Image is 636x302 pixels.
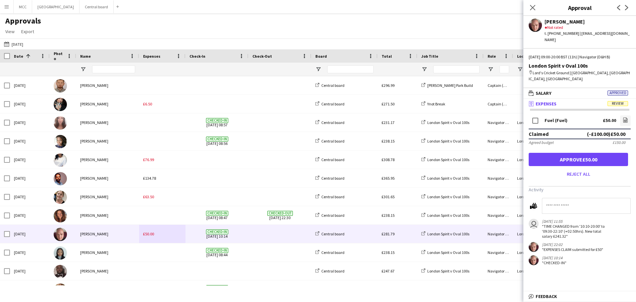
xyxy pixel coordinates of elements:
[484,225,513,243] div: Navigator (D&H B)
[382,213,395,218] span: £238.15
[529,187,631,193] h3: Activity
[321,120,344,125] span: Central board
[427,213,469,218] span: London Spirit v Oval 100s
[3,27,17,36] a: View
[523,109,636,274] div: ExpensesReview
[517,54,534,59] span: Location
[536,101,556,107] span: Expenses
[5,29,15,34] span: View
[80,66,86,72] button: Open Filter Menu
[79,0,114,13] button: Central board
[488,54,496,59] span: Role
[76,225,139,243] div: [PERSON_NAME]
[382,231,395,236] span: £281.79
[427,101,445,106] span: Ynot Break
[484,262,513,280] div: Navigator (D&H B)
[19,27,37,36] a: Export
[76,132,139,150] div: [PERSON_NAME]
[536,90,552,96] span: Salary
[382,157,395,162] span: £308.78
[513,262,579,280] div: Lord's Cricket Ground
[542,242,603,247] div: [DATE] 22:02
[143,231,154,236] span: £50.00
[427,157,469,162] span: London Spirit v Oval 100s
[76,169,139,187] div: [PERSON_NAME]
[315,139,344,144] a: Central board
[484,169,513,187] div: Navigator (D&H B)
[267,211,293,216] span: Checked-out
[513,113,579,132] div: Lord's Cricket Ground
[54,98,67,111] img: Sarah Siuling
[427,231,469,236] span: London Spirit v Oval 100s
[10,95,50,113] div: [DATE]
[315,176,344,181] a: Central board
[206,248,228,253] span: Checked-in
[612,140,625,145] div: £150.00
[484,132,513,150] div: Navigator (D&H B)
[513,169,579,187] div: Lord's Cricket Ground
[523,3,636,12] h3: Approval
[500,65,509,73] input: Role Filter Input
[321,176,344,181] span: Central board
[143,194,154,199] span: £63.50
[484,280,513,299] div: Navigator (D&H B)
[382,101,395,106] span: £271.50
[513,243,579,262] div: Lord's Cricket Ground
[421,120,469,125] a: London Spirit v Oval 100s
[189,113,244,132] span: [DATE] 08:57
[427,120,469,125] span: London Spirit v Oval 100s
[143,157,154,162] span: £76.99
[10,188,50,206] div: [DATE]
[427,176,469,181] span: London Spirit v Oval 100s
[189,225,244,243] span: [DATE] 10:14
[513,206,579,224] div: Lord's Cricket Ground
[513,280,579,299] div: Lord's Cricket Ground
[382,269,395,273] span: £247.67
[143,54,160,59] span: Expenses
[76,262,139,280] div: [PERSON_NAME]
[10,206,50,224] div: [DATE]
[10,151,50,169] div: [DATE]
[529,153,628,166] button: Approve£50.00
[427,139,469,144] span: London Spirit v Oval 100s
[10,262,50,280] div: [DATE]
[206,285,228,290] span: Checked-in
[54,135,67,148] img: Izukanne Okongwu
[484,243,513,262] div: Navigator (D&H B)
[529,54,631,60] div: [DATE] 09:00-20:00 BST (11h) | Navigator (D&H B)
[421,250,469,255] a: London Spirit v Oval 100s
[189,280,244,299] span: [DATE] 08:52
[484,206,513,224] div: Navigator (D&H B)
[484,95,513,113] div: Captain (D&H A)
[484,188,513,206] div: Navigator (D&H B)
[321,194,344,199] span: Central board
[315,66,321,72] button: Open Filter Menu
[427,83,473,88] span: [PERSON_NAME] Park Build
[92,65,135,73] input: Name Filter Input
[54,283,67,297] img: David Reid
[315,120,344,125] a: Central board
[315,269,344,273] a: Central board
[529,70,631,82] div: Lord's Cricket Ground | [GEOGRAPHIC_DATA], [GEOGRAPHIC_DATA], [GEOGRAPHIC_DATA]
[603,118,616,123] div: £50.00
[542,219,610,224] div: [DATE] 11:55
[542,247,603,252] div: "EXPENSES CLAIM submitted for £50"
[14,0,32,13] button: MCC
[10,76,50,94] div: [DATE]
[421,83,473,88] a: [PERSON_NAME] Park Build
[488,66,494,72] button: Open Filter Menu
[32,0,79,13] button: [GEOGRAPHIC_DATA]
[14,54,23,59] span: Date
[529,255,539,265] app-user-avatar: Scott Cooper
[421,194,469,199] a: London Spirit v Oval 100s
[382,120,395,125] span: £231.17
[315,194,344,199] a: Central board
[143,101,152,106] span: £6.50
[545,30,631,42] div: t. [PHONE_NUMBER] | [EMAIL_ADDRESS][DOMAIN_NAME]
[382,176,395,181] span: £365.95
[608,101,628,106] span: Review
[536,293,557,299] span: Feedback
[321,213,344,218] span: Central board
[315,101,344,106] a: Central board
[529,131,549,137] div: Claimed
